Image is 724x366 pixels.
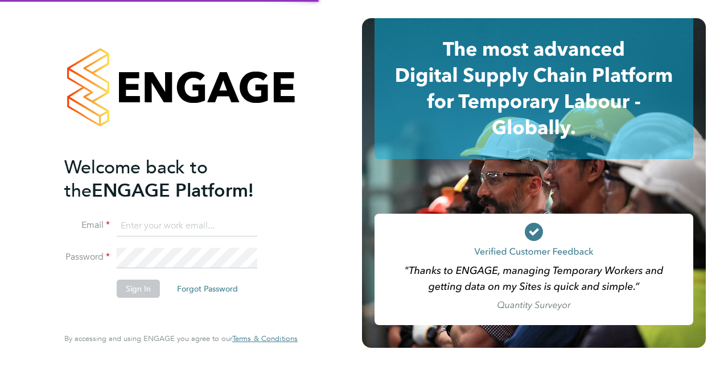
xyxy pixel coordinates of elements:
[232,334,298,343] a: Terms & Conditions
[64,251,110,263] label: Password
[117,280,160,298] button: Sign In
[232,334,298,343] span: Terms & Conditions
[64,156,208,202] span: Welcome back to the
[117,216,257,236] input: Enter your work email...
[64,156,286,202] h2: ENGAGE Platform!
[168,280,247,298] button: Forgot Password
[64,334,298,343] span: By accessing and using ENGAGE you agree to our
[64,219,110,231] label: Email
